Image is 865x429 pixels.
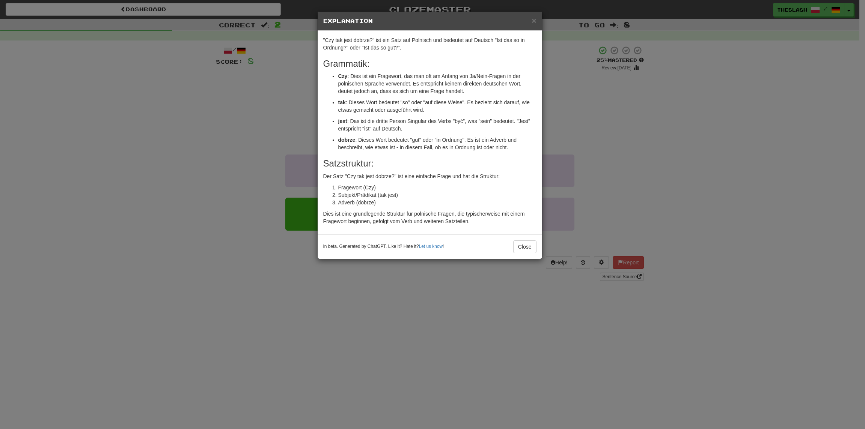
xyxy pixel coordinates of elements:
[338,72,536,95] p: : Dies ist ein Fragewort, das man oft am Anfang von Ja/Nein-Fragen in der polnischen Sprache verw...
[323,36,536,51] p: "Czy tak jest dobrze?" ist ein Satz auf Polnisch und bedeutet auf Deutsch "Ist das so in Ordnung?...
[323,17,536,25] h5: Explanation
[323,159,536,168] h3: Satzstruktur:
[338,184,536,191] li: Fragewort (Czy)
[338,118,347,124] strong: jest
[338,191,536,199] li: Subjekt/Prädikat (tak jest)
[323,172,536,180] p: Der Satz "Czy tak jest dobrze?" ist eine einfache Frage und hat die Struktur:
[323,59,536,69] h3: Grammatik:
[338,199,536,206] li: Adverb (dobrze)
[532,16,536,24] button: Close
[338,137,356,143] strong: dobrze
[323,210,536,225] p: Dies ist eine grundlegende Struktur für polnische Fragen, die typischerweise mit einem Fragewort ...
[338,99,536,114] p: : Dieses Wort bedeutet "so" oder "auf diese Weise". Es bezieht sich darauf, wie etwas gemacht ode...
[419,244,443,249] a: Let us know
[532,16,536,25] span: ×
[513,240,536,253] button: Close
[323,243,444,250] small: In beta. Generated by ChatGPT. Like it? Hate it? !
[338,117,536,132] p: : Das ist die dritte Person Singular des Verbs "być", was "sein" bedeutet. "Jest" entspricht "ist...
[338,73,348,79] strong: Czy
[338,99,346,105] strong: tak
[338,136,536,151] p: : Dieses Wort bedeutet "gut" oder "in Ordnung". Es ist ein Adverb und beschreibt, wie etwas ist -...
